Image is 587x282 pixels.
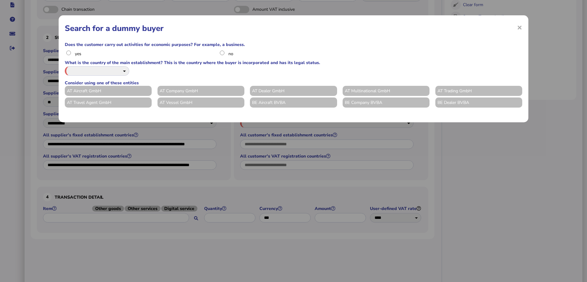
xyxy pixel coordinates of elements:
label: no [228,51,369,57]
li: AT Company GmbH [157,86,244,96]
span: × [517,21,522,33]
li: AT Multinational GmbH [343,86,430,96]
h1: Does the customer carry out activities for economic purposes? For example, a business. [65,42,245,48]
h1: Search for a dummy buyer [65,23,522,34]
li: BE Company BVBA [343,97,430,108]
li: AT Travel Agent GmbH [65,97,152,108]
li: AT Aircraft GmbH [65,86,152,96]
label: yes [75,51,215,57]
li: AT Trading GmbH [435,86,522,96]
li: AT Dealer GmbH [250,86,337,96]
h1: What is the country of the main establishment? This is the country where the buyer is incorporate... [65,60,320,66]
li: AT Vessel GmbH [157,97,244,108]
li: BE Aircraft BVBA [250,97,337,108]
li: BE Dealer BVBA [435,97,522,108]
h1: Consider using one of these entities [65,80,139,86]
